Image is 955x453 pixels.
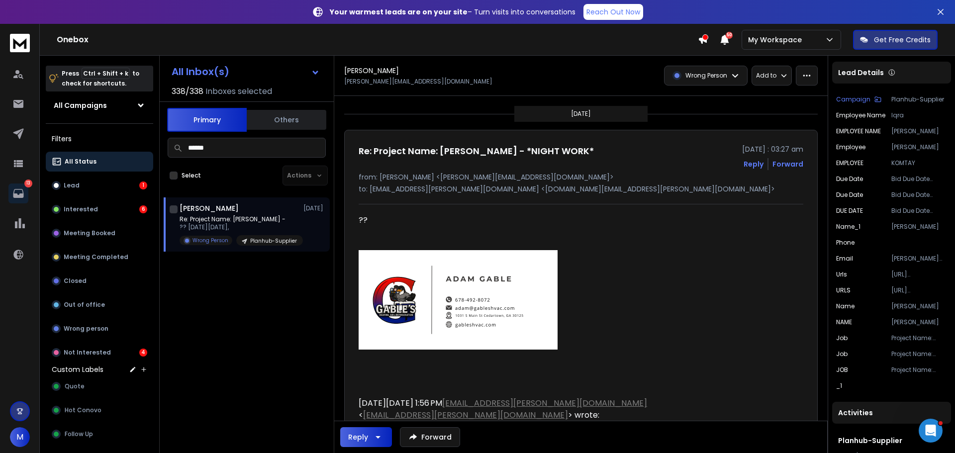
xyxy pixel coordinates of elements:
[874,35,931,45] p: Get Free Credits
[54,100,107,110] h1: All Campaigns
[685,72,727,80] p: Wrong Person
[891,159,947,167] p: KOMTAY
[46,271,153,291] button: Closed
[583,4,643,20] a: Reach Out Now
[64,229,115,237] p: Meeting Booked
[348,432,368,442] div: Reply
[139,205,147,213] div: 6
[853,30,938,50] button: Get Free Credits
[46,295,153,315] button: Out of office
[836,207,863,215] p: DUE DATE
[180,215,299,223] p: Re: Project Name: [PERSON_NAME] -
[586,7,640,17] p: Reach Out Now
[363,409,568,421] a: [EMAIL_ADDRESS][PERSON_NAME][DOMAIN_NAME]
[46,95,153,115] button: All Campaigns
[756,72,776,80] p: Add to
[836,382,842,390] p: _1
[891,111,947,119] p: Iqra
[891,223,947,231] p: [PERSON_NAME]
[10,427,30,447] button: M
[46,132,153,146] h3: Filters
[8,183,28,203] a: 13
[172,86,203,97] span: 338 / 338
[836,334,848,342] p: job
[359,250,558,350] img: AIorK4zyMKHt-yjW-zdRXKT_175gI3zzdqExsVnlRoarndwJQiuVVhlu_THvuq13-u16IkO2T_PDlVO2TzwI
[167,108,247,132] button: Primary
[891,191,947,199] p: Bid Due Date [DATE] 11:00 PM
[836,111,885,119] p: Employee Name
[836,271,847,278] p: urls
[836,318,852,326] p: NAME
[836,95,870,103] p: Campaign
[64,277,87,285] p: Closed
[744,159,764,169] button: Reply
[180,203,239,213] h1: [PERSON_NAME]
[891,143,947,151] p: [PERSON_NAME]
[64,205,98,213] p: Interested
[891,366,947,374] p: Project Name: [PERSON_NAME] - *NIGHT WORK*
[139,349,147,357] div: 4
[891,271,947,278] p: [URL][DOMAIN_NAME]
[359,184,803,194] p: to: [EMAIL_ADDRESS][PERSON_NAME][DOMAIN_NAME] <[DOMAIN_NAME][EMAIL_ADDRESS][PERSON_NAME][DOMAIN_N...
[65,382,85,390] span: Quote
[891,334,947,342] p: Project Name: Loves Travel Stop #376 [GEOGRAPHIC_DATA], [GEOGRAPHIC_DATA] - [GEOGRAPHIC_DATA] Add...
[836,255,853,263] p: Email
[836,175,863,183] p: Due date
[64,253,128,261] p: Meeting Completed
[836,127,881,135] p: EMPLOYEE NAME
[250,237,297,245] p: Planhub-Supplier
[65,158,96,166] p: All Status
[182,172,201,180] label: Select
[836,302,855,310] p: Name
[24,180,32,187] p: 13
[836,143,865,151] p: Employee
[82,68,130,79] span: Ctrl + Shift + k
[46,343,153,362] button: Not Interested4
[46,176,153,195] button: Lead1
[46,424,153,444] button: Follow Up
[836,239,855,247] p: Phone
[891,255,947,263] p: [PERSON_NAME][EMAIL_ADDRESS][DOMAIN_NAME]
[891,95,947,103] p: Planhub-Supplier
[344,78,492,86] p: [PERSON_NAME][EMAIL_ADDRESS][DOMAIN_NAME]
[10,34,30,52] img: logo
[64,349,111,357] p: Not Interested
[46,247,153,267] button: Meeting Completed
[303,204,326,212] p: [DATE]
[64,301,105,309] p: Out of office
[64,181,80,189] p: Lead
[919,419,943,443] iframe: Intercom live chat
[891,302,947,310] p: [PERSON_NAME]
[836,191,863,199] p: Due Date
[46,152,153,172] button: All Status
[726,32,733,39] span: 50
[571,110,591,118] p: [DATE]
[344,66,399,76] h1: [PERSON_NAME]
[205,86,272,97] h3: Inboxes selected
[46,319,153,339] button: Wrong person
[836,350,848,358] p: Job
[400,427,460,447] button: Forward
[65,430,93,438] span: Follow Up
[340,427,392,447] button: Reply
[836,366,848,374] p: JOB
[57,34,698,46] h1: Onebox
[838,68,884,78] p: Lead Details
[62,69,139,89] p: Press to check for shortcuts.
[891,175,947,183] p: Bid Due Date [DATE] 09:00 PM
[891,318,947,326] p: [PERSON_NAME]
[891,286,947,294] p: [URL][DOMAIN_NAME]
[836,223,860,231] p: Name_1
[836,95,881,103] button: Campaign
[442,397,647,409] a: [EMAIL_ADDRESS][PERSON_NAME][DOMAIN_NAME]
[330,7,575,17] p: – Turn visits into conversations
[164,62,328,82] button: All Inbox(s)
[64,325,108,333] p: Wrong person
[836,286,851,294] p: URLS
[359,397,649,421] div: [DATE][DATE] 1:56 PM < > wrote:
[742,144,803,154] p: [DATE] : 03:27 am
[359,172,803,182] p: from: [PERSON_NAME] <[PERSON_NAME][EMAIL_ADDRESS][DOMAIN_NAME]>
[891,207,947,215] p: Bid Due Date [DATE] 10:00 PM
